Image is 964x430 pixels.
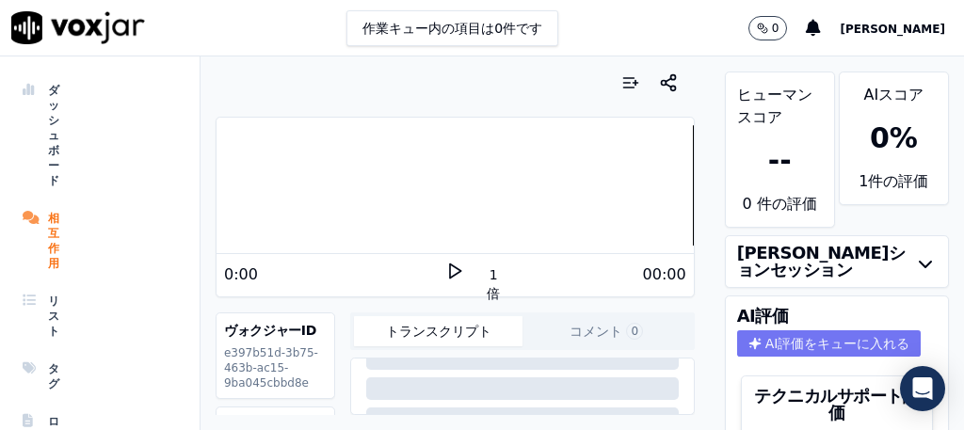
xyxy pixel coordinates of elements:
[898,172,928,190] font: 評価
[643,265,686,283] font: 00:00
[23,282,177,350] a: リスト
[737,330,922,357] button: AI評価をキューに入れる
[23,199,177,282] a: 相互作用
[737,306,789,326] font: AI評価
[23,350,177,403] a: タグ
[224,323,316,338] font: ヴォクジャーID
[494,21,542,36] font: 0件です
[23,72,177,199] a: ダッシュボード
[859,172,898,190] font: 1件の
[840,17,964,40] button: [PERSON_NAME]
[748,16,807,40] button: 0
[631,325,638,338] font: 0
[772,195,787,213] font: の
[48,84,59,187] font: ダッシュボード
[48,362,59,390] font: タグ
[487,267,500,301] font: 1倍
[48,295,59,338] font: リスト
[362,21,494,36] font: 作業キュー内の項目は
[743,195,772,213] font: 0 件
[864,86,924,104] font: AIスコア
[11,11,145,44] img: voxjarのロゴ
[787,195,817,213] font: 評価
[386,324,491,339] font: トランスクリプト
[483,262,504,307] button: 1倍
[737,243,906,279] font: [PERSON_NAME]ションセッション
[900,366,945,411] div: インターコムメッセンジャーを開く
[346,10,558,46] button: 作業キュー内の項目は0件です
[748,16,788,40] button: 0
[224,346,318,390] font: e397b51d-3b75-463b-ac15-9ba045cbbd8e
[570,324,622,339] font: コメント
[772,22,779,35] font: 0
[224,265,258,283] font: 0:00
[765,336,910,351] font: AI評価をキューに入れる
[48,212,59,270] font: 相互作用
[840,23,945,36] font: [PERSON_NAME]
[890,121,918,154] font: %
[737,86,812,126] font: ヒューマンスコア
[870,121,890,154] font: 0
[768,144,792,177] font: --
